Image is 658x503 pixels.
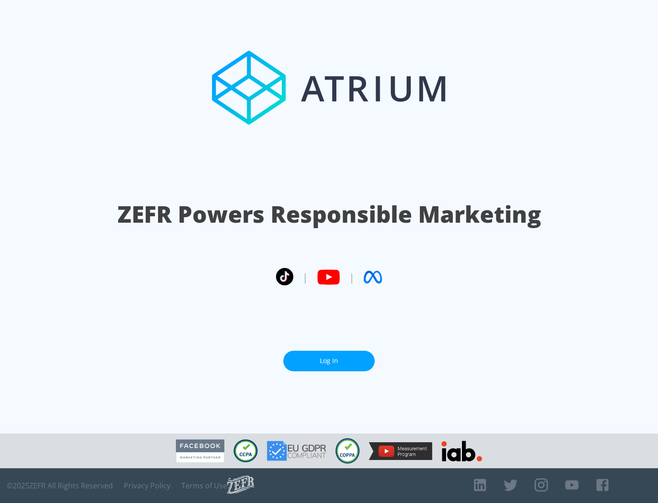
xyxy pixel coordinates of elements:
img: YouTube Measurement Program [369,442,432,460]
a: Privacy Policy [124,481,170,490]
a: Terms of Use [181,481,227,490]
span: | [349,270,355,284]
span: © 2025 ZEFR All Rights Reserved [7,481,113,490]
img: COPPA Compliant [335,438,360,464]
img: Facebook Marketing Partner [176,439,224,463]
span: | [302,270,308,284]
img: IAB [441,441,482,461]
img: CCPA Compliant [233,439,258,462]
a: Log In [283,351,375,371]
img: GDPR Compliant [267,441,326,461]
h1: ZEFR Powers Responsible Marketing [117,198,541,230]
